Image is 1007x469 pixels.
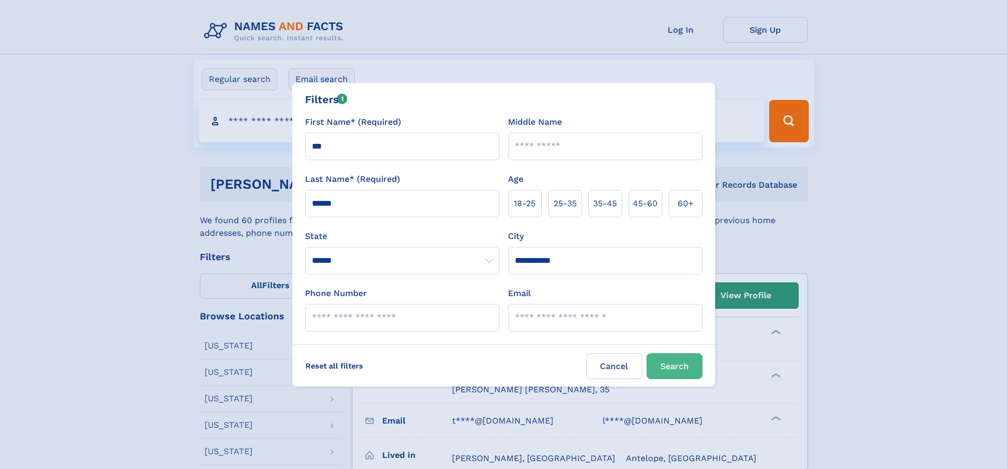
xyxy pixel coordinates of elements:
span: 25‑35 [553,197,577,210]
span: 35‑45 [593,197,617,210]
label: Cancel [586,353,642,379]
button: Search [646,353,703,379]
label: State [305,230,500,243]
label: Email [508,287,531,300]
label: Age [508,173,523,186]
div: Filters [305,91,348,107]
label: Reset all filters [299,353,370,379]
label: City [508,230,524,243]
span: 45‑60 [633,197,658,210]
span: 18‑25 [514,197,535,210]
label: Middle Name [508,116,562,128]
label: Phone Number [305,287,367,300]
label: Last Name* (Required) [305,173,400,186]
span: 60+ [678,197,694,210]
label: First Name* (Required) [305,116,401,128]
